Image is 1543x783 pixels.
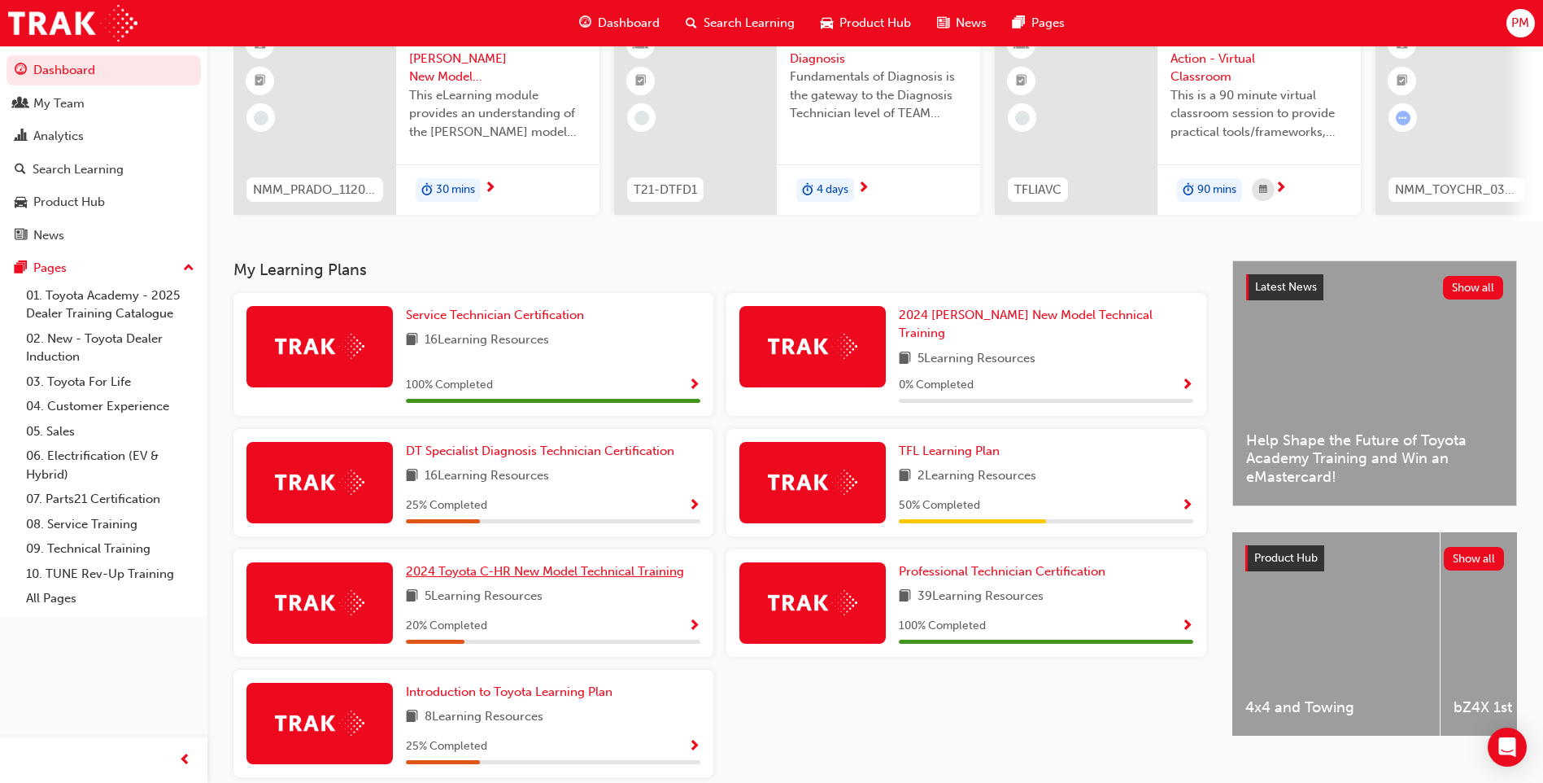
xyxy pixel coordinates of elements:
span: 30 mins [436,181,475,199]
button: Pages [7,253,201,283]
span: duration-icon [421,180,433,201]
a: Product HubShow all [1245,545,1504,571]
span: search-icon [15,163,26,177]
div: Product Hub [33,193,105,212]
div: Open Intercom Messenger [1488,728,1527,767]
span: Show Progress [688,378,700,393]
span: learningRecordVerb_NONE-icon [1015,111,1030,125]
span: Introduction to Toyota Learning Plan [406,685,612,699]
span: 2024 Landcruiser [PERSON_NAME] New Model Mechanisms - Model Outline 1 [409,31,586,86]
span: book-icon [899,466,911,487]
span: 2024 Toyota C-HR New Model Technical Training [406,564,684,579]
span: Product Hub [839,14,911,33]
span: 50 % Completed [899,496,980,515]
span: 16 Learning Resources [425,466,549,487]
span: book-icon [406,707,418,728]
span: NMM_PRADO_112024_MODULE_1 [253,181,377,199]
a: Latest NewsShow all [1246,274,1503,300]
a: news-iconNews [924,7,1000,40]
span: 20 % Completed [406,617,487,636]
span: 100 % Completed [406,376,493,395]
a: 0TFLIAVCToyota For Life In Action - Virtual ClassroomThis is a 90 minute virtual classroom sessio... [995,18,1361,215]
span: calendar-icon [1259,180,1267,200]
a: Dashboard [7,55,201,85]
span: News [956,14,987,33]
span: news-icon [15,229,27,243]
span: Toyota For Life In Action - Virtual Classroom [1170,31,1348,86]
a: search-iconSearch Learning [673,7,808,40]
button: Show all [1444,547,1505,571]
a: TFL Learning Plan [899,442,1006,461]
span: book-icon [406,466,418,487]
span: chart-icon [15,129,27,144]
img: Trak [768,590,857,615]
span: learningRecordVerb_NONE-icon [254,111,268,125]
span: 5 Learning Resources [425,587,543,607]
span: DT Fundamentals of Diagnosis [790,31,967,68]
img: Trak [768,334,857,359]
div: My Team [33,94,85,113]
div: Search Learning [33,160,124,179]
span: TFLIAVC [1014,181,1061,199]
a: 2024 Toyota C-HR New Model Technical Training [406,562,691,581]
span: DT Specialist Diagnosis Technician Certification [406,444,674,458]
h3: My Learning Plans [233,260,1206,279]
span: 2024 [PERSON_NAME] New Model Technical Training [899,308,1153,341]
span: 8 Learning Resources [425,707,543,728]
button: Show Progress [1181,375,1193,396]
span: Help Shape the Future of Toyota Academy Training and Win an eMastercard! [1246,431,1503,487]
button: Show Progress [688,496,700,516]
div: News [33,226,64,245]
span: 25 % Completed [406,496,487,515]
span: 4x4 and Towing [1245,698,1427,717]
a: 2024 [PERSON_NAME] New Model Technical Training [899,306,1193,343]
span: 90 mins [1197,181,1236,199]
button: Show all [1443,276,1504,300]
a: DT Specialist Diagnosis Technician Certification [406,442,681,461]
span: Pages [1031,14,1065,33]
span: Service Technician Certification [406,308,584,322]
span: book-icon [406,330,418,351]
span: Show Progress [1181,499,1193,514]
a: 09. Technical Training [20,536,201,562]
button: Show Progress [688,616,700,636]
a: 10. TUNE Rev-Up Training [20,562,201,587]
a: Service Technician Certification [406,306,591,325]
span: guage-icon [15,63,27,78]
a: 4x4 and Towing [1232,532,1440,736]
a: Analytics [7,121,201,151]
span: Search Learning [704,14,795,33]
span: This eLearning module provides an understanding of the [PERSON_NAME] model line-up and its Katash... [409,86,586,142]
span: 100 % Completed [899,617,986,636]
span: TFL Learning Plan [899,444,1000,458]
img: Trak [275,334,364,359]
span: 16 Learning Resources [425,330,549,351]
span: next-icon [857,182,870,196]
span: duration-icon [802,180,813,201]
span: Latest News [1255,280,1317,294]
span: news-icon [937,13,949,33]
a: NMM_PRADO_112024_MODULE_12024 Landcruiser [PERSON_NAME] New Model Mechanisms - Model Outline 1Thi... [233,18,599,215]
button: Show Progress [688,737,700,757]
span: 2 Learning Resources [918,466,1036,487]
a: 08. Service Training [20,512,201,537]
a: 05. Sales [20,419,201,444]
span: book-icon [899,587,911,607]
div: Pages [33,259,67,278]
a: Trak [8,5,137,42]
button: Show Progress [688,375,700,396]
span: car-icon [15,195,27,210]
span: Fundamentals of Diagnosis is the gateway to the Diagnosis Technician level of TEAM Training and s... [790,68,967,123]
span: up-icon [183,258,194,279]
span: 39 Learning Resources [918,587,1044,607]
span: Show Progress [688,740,700,755]
a: Professional Technician Certification [899,562,1112,581]
img: Trak [275,711,364,736]
span: Show Progress [688,619,700,634]
a: Product Hub [7,187,201,217]
a: 06. Electrification (EV & Hybrid) [20,444,201,487]
span: search-icon [686,13,697,33]
span: Show Progress [1181,619,1193,634]
span: people-icon [15,97,27,112]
